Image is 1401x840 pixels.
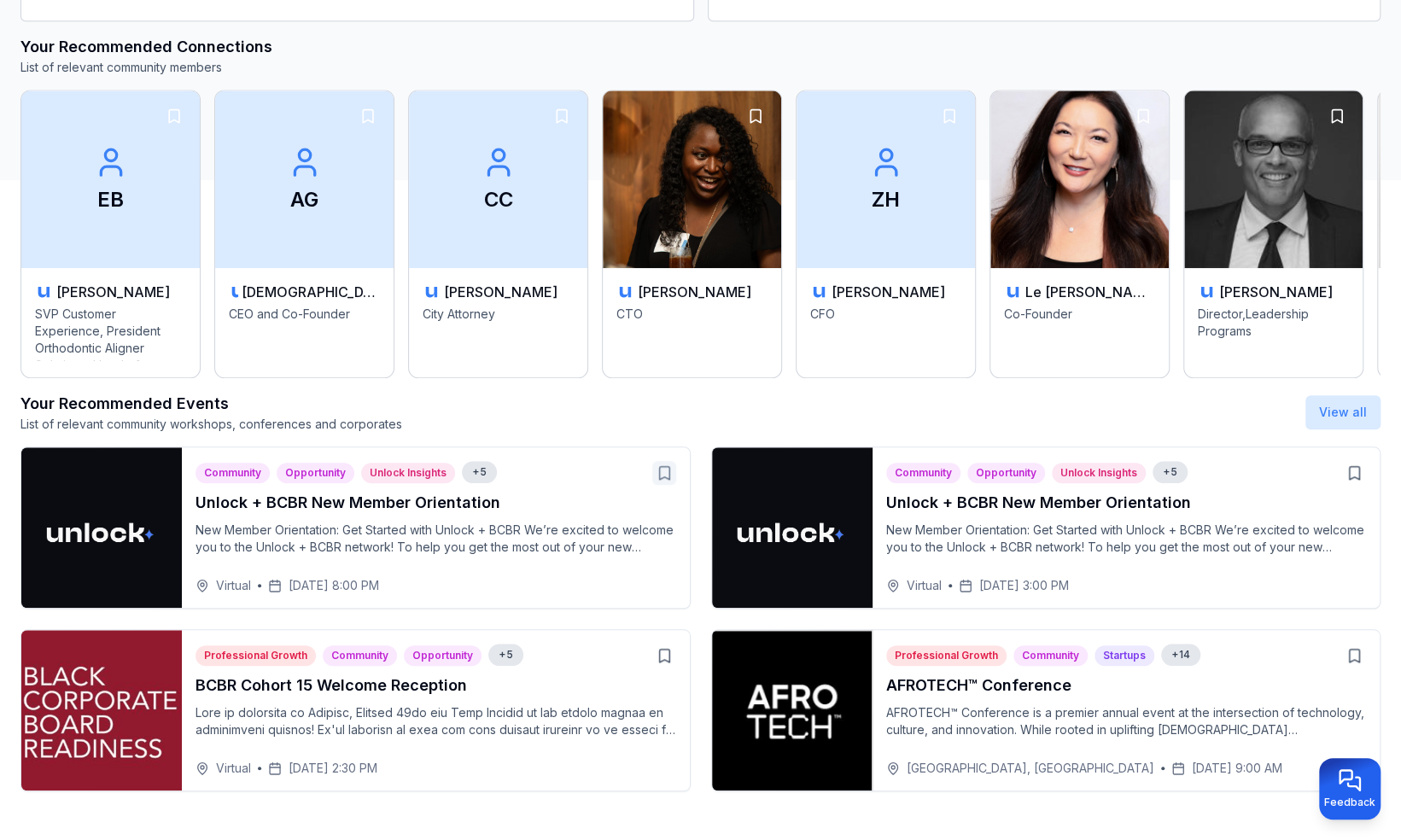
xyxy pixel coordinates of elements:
h3: AFROTECH™ Conference [886,674,1367,697]
p: EB [97,186,124,213]
img: Unlock + BCBR New Member Orientation [21,447,182,608]
div: Show 14 more tags [1161,644,1200,666]
div: Opportunity [967,463,1045,483]
div: Community [196,463,270,483]
h3: [PERSON_NAME] [1219,282,1333,302]
h3: [PERSON_NAME] [444,282,557,302]
h3: BCBR Cohort 15 Welcome Reception [196,674,676,697]
p: New Member Orientation: Get Started with Unlock + BCBR We’re excited to welcome you to the Unlock... [196,522,676,556]
span: Mixers, Networking, Cross-Cohort Collaboration, Inclusive Leadership, Personal Growth [488,644,523,666]
p: List of relevant community workshops, conferences and corporates [20,416,402,433]
div: Virtual [196,760,251,777]
div: Community [886,463,960,483]
h3: Le [PERSON_NAME] [1025,282,1155,302]
img: AFROTECH™ Conference [712,630,873,790]
div: Community [323,645,397,666]
p: ZH [872,186,900,213]
img: Lance Matthiesen [1184,90,1363,268]
div: Virtual [886,577,942,594]
p: New Member Orientation: Get Started with Unlock + BCBR We’re excited to welcome you to the Unlock... [886,522,1367,556]
h3: [PERSON_NAME] [56,282,170,302]
span: Feedback [1324,796,1375,809]
p: City Attorney [423,306,574,360]
h3: Your Recommended Events [20,392,402,416]
div: Opportunity [277,463,354,483]
p: CC [484,186,513,213]
span: Opportunity, Mixers, Innovation, Peer Support, Industry Trends, Investments, Roundtables, Network... [1161,644,1200,666]
div: Professional Growth [886,645,1007,666]
p: Lore ip dolorsita co Adipisc, Elitsed 49do eiu Temp Incidid ut lab etdolo magnaa en adminimveni q... [196,704,676,738]
p: Director,Leadership Programs [1198,306,1349,360]
div: Unlock Insights [361,463,455,483]
a: View all [1319,405,1367,419]
div: [DATE] 2:30 PM [268,760,377,777]
img: BCBR Cohort 15 Welcome Reception [21,630,182,790]
h3: [PERSON_NAME] [638,282,751,302]
p: CEO and Co-Founder [229,306,380,360]
div: Opportunity [404,645,482,666]
p: CTO [616,306,768,360]
span: Mindset, Learning, Performance, Technical Support, Upskill [1153,461,1188,483]
div: Unlock Insights [1052,463,1146,483]
h3: [PERSON_NAME] [832,282,945,302]
div: Show 5 more tags [462,461,497,483]
p: AG [290,186,318,213]
button: Provide feedback [1319,758,1381,820]
button: View all [1305,395,1381,429]
div: Community [1013,645,1088,666]
div: Startups [1095,645,1154,666]
p: AFROTECH™ Conference is a premier annual event at the intersection of technology, culture, and in... [886,704,1367,738]
p: CFO [810,306,961,360]
div: Virtual [196,577,251,594]
img: Nikki Ambalo [603,90,781,268]
div: Show 5 more tags [1153,461,1188,483]
div: [GEOGRAPHIC_DATA], [GEOGRAPHIC_DATA] [886,760,1154,777]
p: Co-Founder [1004,306,1155,360]
div: [DATE] 8:00 PM [268,577,379,594]
img: Unlock + BCBR New Member Orientation [712,447,873,608]
img: Le Anne Harper [990,90,1169,268]
div: Show 5 more tags [488,644,523,666]
p: List of relevant community members [20,59,1381,76]
div: Professional Growth [196,645,316,666]
p: SVP Customer Experience, President Orthodontic Aligner Solutions, Head of Sustainability [35,306,186,360]
span: Mindset, Learning, Performance, Technical Support, Upskill [462,461,497,483]
div: [DATE] 3:00 PM [959,577,1069,594]
div: [DATE] 9:00 AM [1171,760,1282,777]
h3: Your Recommended Connections [20,35,1381,59]
h3: [DEMOGRAPHIC_DATA][PERSON_NAME] [242,282,380,302]
h3: Unlock + BCBR New Member Orientation [196,491,676,515]
h3: Unlock + BCBR New Member Orientation [886,491,1367,515]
